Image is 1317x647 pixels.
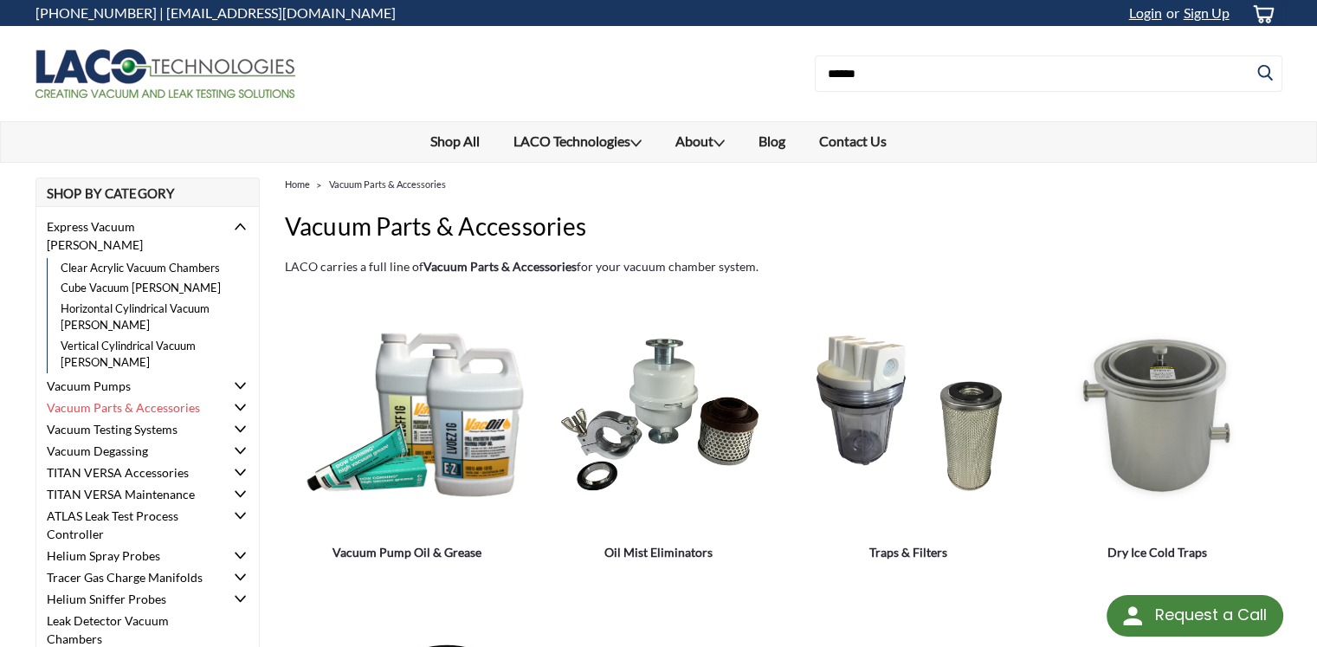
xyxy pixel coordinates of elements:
span: Dry Ice Cold Traps [1037,543,1278,561]
a: Blog [742,122,803,160]
a: Vacuum Testing Systems [36,418,226,440]
a: Home [285,178,310,190]
a: Contact Us [803,122,904,160]
a: TITAN VERSA Accessories [36,462,226,483]
a: cart-preview-dropdown [1238,1,1282,26]
a: Helium Spray Probes [36,545,226,566]
a: Dry Ice Cold Traps [1037,294,1282,539]
a: Shop All [414,122,497,160]
a: Clear Acrylic Vacuum Chambers [47,258,236,279]
a: Traps & Filters [788,543,1029,579]
span: Oil Mist Eliminators [539,543,779,561]
span: or [1162,4,1179,21]
a: Traps & Filters [788,294,1033,539]
a: Dry Ice Cold Traps [1037,543,1278,579]
h2: Shop By Category [36,178,260,207]
a: Oil Mist Eliminators [539,294,784,539]
a: TITAN VERSA Maintenance [36,483,226,505]
a: Oil Mist Eliminators [539,543,779,579]
div: Request a Call [1107,595,1283,637]
a: Vacuum Degassing [36,440,226,462]
a: Cube Vacuum [PERSON_NAME] [47,278,236,299]
img: round button [1119,602,1146,630]
a: Vertical Cylindrical Vacuum [PERSON_NAME] [47,336,236,373]
a: Tracer Gas Charge Manifolds [36,566,226,588]
a: Vacuum Pump Oil & Grease [285,294,530,539]
div: Request a Call [1154,595,1266,635]
a: About [659,122,742,162]
a: Vacuum Pumps [36,375,226,397]
a: ATLAS Leak Test Process Controller [36,505,226,545]
a: LACO Technologies [497,122,659,162]
a: Vacuum Parts & Accessories [329,178,446,190]
a: Horizontal Cylindrical Vacuum [PERSON_NAME] [47,299,236,336]
p: LACO carries a full line of for your vacuum chamber system. [285,257,1282,275]
a: Helium Sniffer Probes [36,588,226,610]
a: Vacuum Pump Oil & Grease [285,543,530,579]
span: Traps & Filters [788,543,1029,561]
span: Vacuum Pump Oil & Grease [285,543,530,561]
img: LACO Technologies [36,49,295,98]
a: Express Vacuum [PERSON_NAME] [36,216,226,256]
strong: Vacuum Parts & Accessories [423,259,577,274]
h1: Vacuum Parts & Accessories [285,208,1282,244]
a: Vacuum Parts & Accessories [36,397,226,418]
